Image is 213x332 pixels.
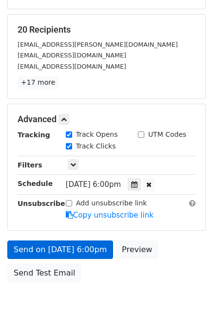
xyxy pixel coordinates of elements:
[18,41,178,48] small: [EMAIL_ADDRESS][PERSON_NAME][DOMAIN_NAME]
[7,264,81,282] a: Send Test Email
[18,180,53,187] strong: Schedule
[76,198,147,208] label: Add unsubscribe link
[7,240,113,259] a: Send on [DATE] 6:00pm
[76,141,116,151] label: Track Clicks
[18,114,195,125] h5: Advanced
[18,63,126,70] small: [EMAIL_ADDRESS][DOMAIN_NAME]
[18,161,42,169] strong: Filters
[148,129,186,140] label: UTM Codes
[18,131,50,139] strong: Tracking
[66,211,154,220] a: Copy unsubscribe link
[116,240,158,259] a: Preview
[164,285,213,332] iframe: Chat Widget
[66,180,121,189] span: [DATE] 6:00pm
[18,24,195,35] h5: 20 Recipients
[18,200,65,207] strong: Unsubscribe
[76,129,118,140] label: Track Opens
[18,76,58,89] a: +17 more
[18,52,126,59] small: [EMAIL_ADDRESS][DOMAIN_NAME]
